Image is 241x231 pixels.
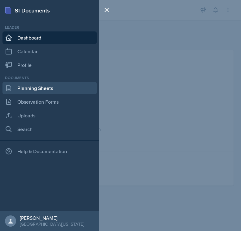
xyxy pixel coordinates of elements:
div: Leader [2,25,97,30]
div: [GEOGRAPHIC_DATA][US_STATE] [20,221,84,227]
div: Documents [2,75,97,81]
div: Help & Documentation [2,145,97,158]
div: [PERSON_NAME] [20,215,84,221]
a: Dashboard [2,31,97,44]
a: Observation Forms [2,96,97,108]
a: Profile [2,59,97,71]
a: Uploads [2,109,97,122]
a: Calendar [2,45,97,58]
a: Search [2,123,97,135]
a: Planning Sheets [2,82,97,94]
